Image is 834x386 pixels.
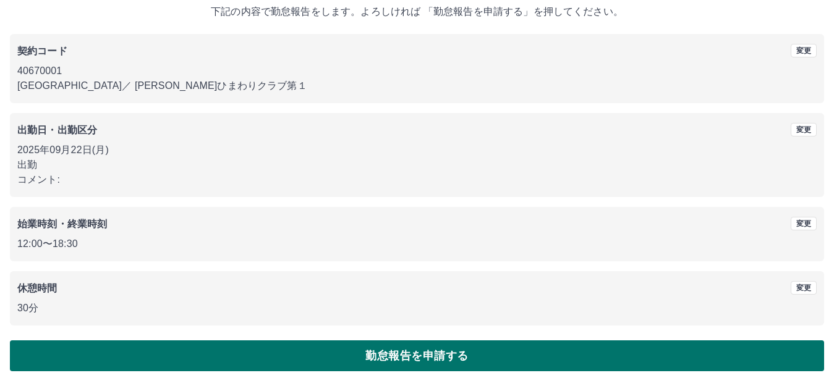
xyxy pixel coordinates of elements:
[10,4,824,19] p: 下記の内容で勤怠報告をします。よろしければ 「勤怠報告を申請する」を押してください。
[791,281,817,295] button: 変更
[17,143,817,157] p: 2025年09月22日(月)
[17,157,817,172] p: 出勤
[17,64,817,78] p: 40670001
[17,46,67,56] b: 契約コード
[17,219,107,229] b: 始業時刻・終業時刻
[17,172,817,187] p: コメント:
[17,237,817,251] p: 12:00 〜 18:30
[791,44,817,57] button: 変更
[17,125,97,135] b: 出勤日・出勤区分
[791,123,817,136] button: 変更
[791,217,817,230] button: 変更
[17,301,817,316] p: 30分
[17,283,57,293] b: 休憩時間
[17,78,817,93] p: [GEOGRAPHIC_DATA] ／ [PERSON_NAME]ひまわりクラブ第１
[10,340,824,371] button: 勤怠報告を申請する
